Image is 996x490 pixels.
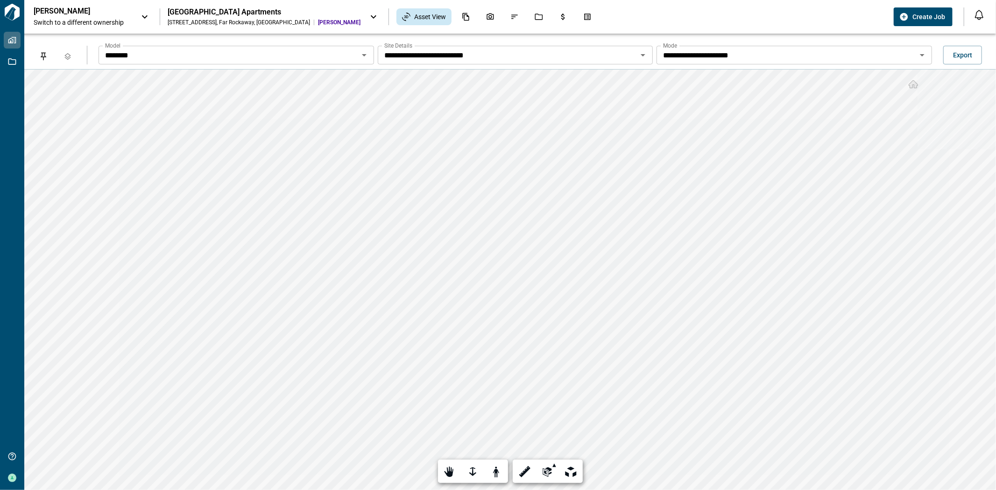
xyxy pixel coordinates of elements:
span: [PERSON_NAME] [318,19,360,26]
span: Export [953,50,972,60]
span: Switch to a different ownership [34,18,132,27]
button: Open [916,49,929,62]
p: [PERSON_NAME] [34,7,118,16]
div: [STREET_ADDRESS] , Far Rockaway , [GEOGRAPHIC_DATA] [168,19,310,26]
div: Asset View [396,8,452,25]
div: Issues & Info [505,9,524,25]
button: Export [943,46,982,64]
button: Create Job [894,7,953,26]
label: Mode [663,42,677,49]
label: Site Details [384,42,412,49]
div: [GEOGRAPHIC_DATA] Apartments [168,7,360,17]
div: Documents [456,9,476,25]
span: Asset View [414,12,446,21]
div: Photos [480,9,500,25]
button: Open [358,49,371,62]
div: Takeoff Center [578,9,597,25]
button: Open [636,49,650,62]
span: Create Job [912,12,945,21]
button: Open notification feed [972,7,987,22]
label: Model [105,42,120,49]
div: Budgets [553,9,573,25]
div: Jobs [529,9,549,25]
